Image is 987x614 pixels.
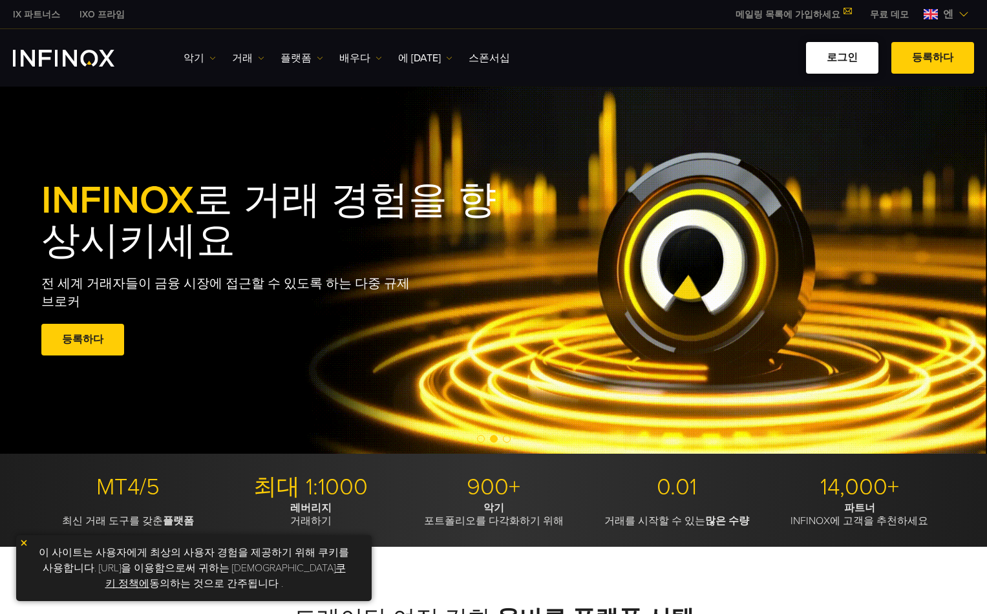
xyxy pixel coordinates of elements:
[339,52,370,65] font: 배우다
[705,514,749,527] font: 많은 수량
[657,473,697,501] font: 0.01
[232,52,253,65] font: 거래
[70,8,134,21] a: 인피녹스
[13,50,145,67] a: INFINOX 로고
[477,435,485,443] span: Go to slide 1
[490,435,498,443] span: Go to slide 2
[398,52,441,65] font: 에 [DATE]
[80,9,125,20] font: IXO 프라임
[844,502,875,514] font: 파트너
[149,577,283,590] font: 동의하는 것으로 간주됩니다 .
[62,333,103,346] font: 등록하다
[13,9,60,20] font: IX 파트너스
[469,52,510,65] font: 스폰서십
[232,50,264,66] a: 거래
[41,324,124,355] a: 등록하다
[791,514,928,527] font: INFINOX에 고객을 추천하세요
[891,42,974,74] a: 등록하다
[41,177,496,264] font: 로 거래 경험을 향상시키세요
[806,42,878,74] a: 로그인
[827,51,858,64] font: 로그인
[820,473,899,501] font: 14,000+
[163,514,194,527] font: 플랫폼
[41,276,410,310] font: 전 세계 거래자들이 금융 시장에 접근할 수 있도록 하는 다중 규제 브로커
[281,50,323,66] a: 플랫폼
[604,514,705,527] font: 거래를 시작할 수 있는
[41,177,194,224] font: INFINOX
[483,502,504,514] font: 악기
[3,8,70,21] a: 인피녹스
[943,8,953,21] font: 엔
[19,538,28,547] img: 노란색 닫기 아이콘
[96,473,160,501] font: MT4/5
[290,514,332,527] font: 거래하기
[39,546,349,575] font: 이 사이트는 사용자에게 최상의 사용자 경험을 제공하기 위해 쿠키를 사용합니다. [URL]을 이용함으로써 귀하는 [DEMOGRAPHIC_DATA]
[736,9,840,20] font: 메일링 목록에 가입하세요
[184,52,204,65] font: 악기
[912,51,953,64] font: 등록하다
[469,50,510,66] a: 스폰서십
[467,473,520,501] font: 900+
[253,473,368,501] font: 최대 1:1000
[870,9,909,20] font: 무료 데모
[290,502,332,514] font: 레버리지
[424,514,564,527] font: 포트폴리오를 다각화하기 위해
[62,514,163,527] font: 최신 거래 도구를 갖춘
[398,50,452,66] a: 에 [DATE]
[184,50,216,66] a: 악기
[503,435,511,443] span: Go to slide 3
[726,9,860,20] a: 메일링 목록에 가입하세요
[860,8,918,21] a: 인피녹스 메뉴
[281,52,312,65] font: 플랫폼
[339,50,382,66] a: 배우다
